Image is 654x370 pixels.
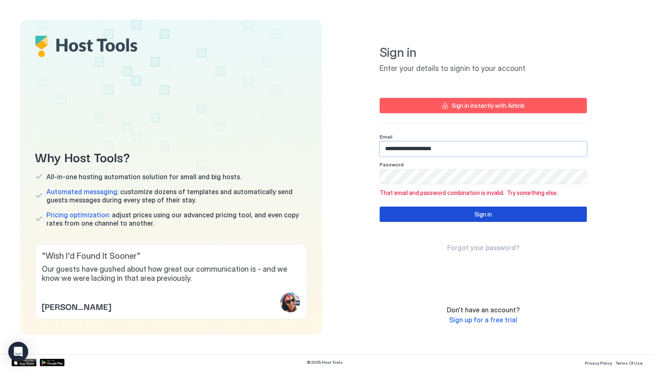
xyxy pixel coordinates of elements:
[380,142,586,156] input: Input Field
[380,161,404,168] span: Password
[8,342,28,362] div: Open Intercom Messenger
[447,306,520,314] span: Don't have an account?
[42,265,300,283] span: Our guests have gushed about how great our communication is - and we know we were lacking in that...
[380,98,587,113] button: Sign in instantly with Airbnb
[449,316,517,324] a: Sign up for a free trial
[46,211,110,219] span: Pricing optimization:
[380,170,586,184] input: Input Field
[447,243,519,252] a: Forgot your password?
[42,251,300,261] span: " Wish I'd Found It Sooner "
[615,360,642,365] span: Terms Of Use
[475,210,492,219] div: Sign in
[380,189,587,197] span: That email and password combination is invalid. Try something else.
[615,358,642,367] a: Terms Of Use
[40,359,65,366] a: Google Play Store
[380,45,587,61] span: Sign in
[12,359,36,366] a: App Store
[280,292,300,312] div: profile
[307,360,343,365] span: © 2025 Host Tools
[46,187,307,204] span: customize dozens of templates and automatically send guests messages during every step of their s...
[42,300,111,312] span: [PERSON_NAME]
[380,134,392,140] span: Email
[585,360,612,365] span: Privacy Policy
[35,147,307,166] span: Why Host Tools?
[380,207,587,222] button: Sign in
[380,64,587,73] span: Enter your details to signin to your account
[585,358,612,367] a: Privacy Policy
[46,211,307,227] span: adjust prices using our advanced pricing tool, and even copy rates from one channel to another.
[46,187,119,196] span: Automated messaging:
[46,173,241,181] span: All-in-one hosting automation solution for small and big hosts.
[452,101,525,110] div: Sign in instantly with Airbnb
